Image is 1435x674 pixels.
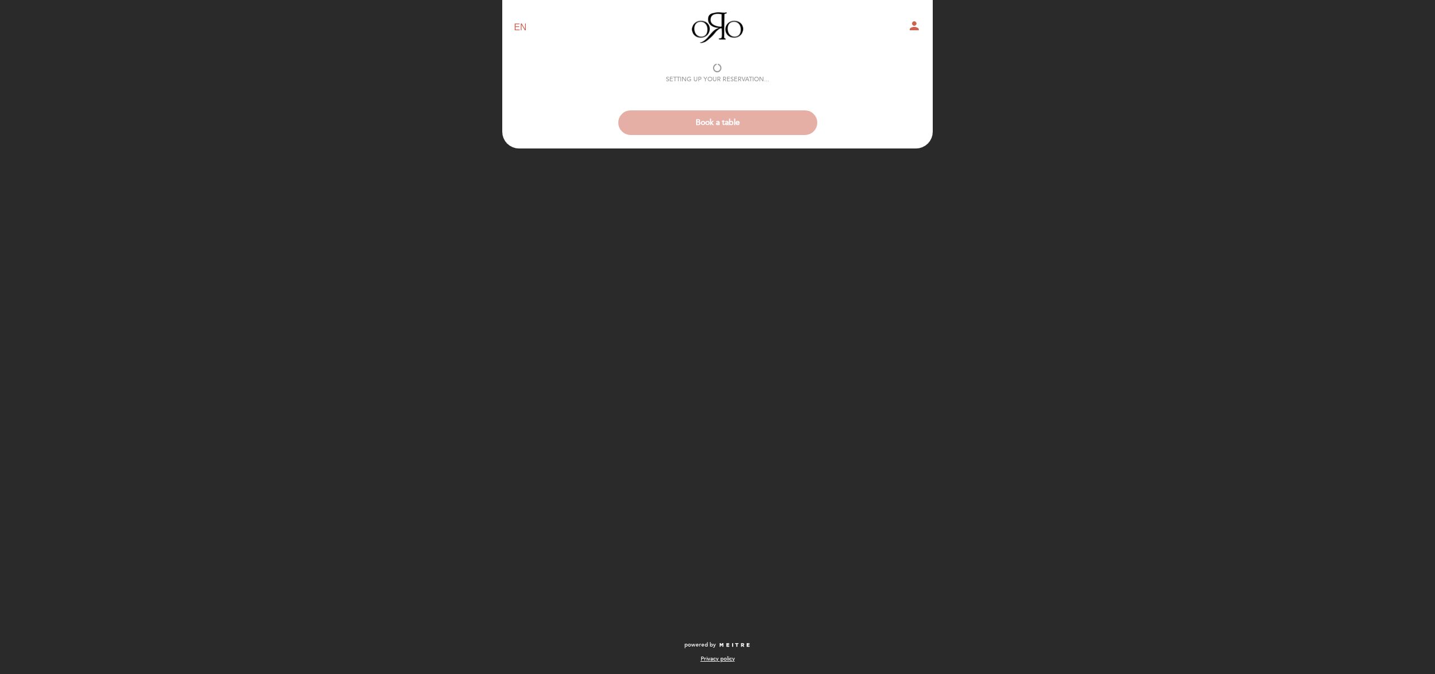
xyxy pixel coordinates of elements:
[908,19,921,32] i: person
[684,641,751,649] a: powered by
[647,12,788,43] a: Oro
[666,75,769,84] div: Setting up your reservation...
[701,655,735,663] a: Privacy policy
[719,643,751,648] img: MEITRE
[618,110,817,135] button: Book a table
[908,19,921,36] button: person
[684,641,716,649] span: powered by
